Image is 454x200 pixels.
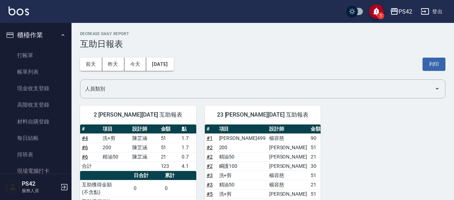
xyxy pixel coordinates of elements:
a: #3 [207,182,213,187]
span: 2 [PERSON_NAME][DATE] 互助報表 [89,111,188,118]
td: 51 [309,143,322,152]
td: 21 [159,152,180,161]
td: 精油50 [217,152,267,161]
a: 材料自購登錄 [3,113,69,130]
th: 項目 [101,125,130,134]
button: 今天 [124,58,147,71]
td: 0 [163,180,196,197]
th: 金額 [309,125,322,134]
td: 90 [309,133,322,143]
td: 陳芷涵 [130,152,159,161]
a: #2 [207,145,213,150]
button: 登出 [418,5,445,18]
a: 現金收支登錄 [3,80,69,97]
td: 楊容慈 [267,171,309,180]
button: save [369,4,384,19]
td: 洗+剪 [217,171,267,180]
table: a dense table [80,125,196,171]
th: 日合計 [132,171,163,180]
a: #6 [82,154,88,160]
a: 打帳單 [3,47,69,64]
td: 楊容慈 [267,133,309,143]
h2: Decrease Daily Report [80,31,445,36]
td: 51 [309,171,322,180]
a: #6 [82,145,88,150]
span: 1 [377,12,384,19]
div: PS42 [399,7,412,16]
h3: 互助日報表 [80,39,445,49]
th: 累計 [163,171,196,180]
span: 23 [PERSON_NAME][DATE] 互助報表 [213,111,312,118]
td: 精油50 [101,152,130,161]
a: 帳單列表 [3,64,69,80]
a: #1 [207,135,213,141]
td: 200 [217,143,267,152]
a: 高階收支登錄 [3,97,69,113]
td: 陳芷涵 [130,133,159,143]
td: 楊容慈 [267,180,309,189]
a: #4 [82,135,88,141]
td: 200 [101,143,130,152]
td: [PERSON_NAME] [267,143,309,152]
a: #2 [207,154,213,160]
td: 0.7 [180,152,196,161]
td: 洗+剪 [101,133,130,143]
td: 51 [159,143,180,152]
th: 項目 [217,125,267,134]
th: # [205,125,217,134]
td: 合計 [80,161,101,171]
button: 櫃檯作業 [3,26,69,44]
td: 1.7 [180,143,196,152]
td: 1.7 [180,133,196,143]
td: [PERSON_NAME] [267,161,309,171]
a: #2 [207,163,213,169]
button: Open [431,83,443,94]
td: 瞬護100 [217,161,267,171]
th: # [80,125,101,134]
a: 每日結帳 [3,130,69,146]
td: 123 [159,161,180,171]
td: 洗+剪 [217,189,267,199]
td: 4.1 [180,161,196,171]
button: 前天 [80,58,102,71]
td: 陳芷涵 [130,143,159,152]
img: Person [6,180,20,194]
a: 排班表 [3,146,69,163]
a: 現場電腦打卡 [3,163,69,179]
button: 列印 [423,58,445,71]
button: PS42 [387,4,415,19]
button: [DATE] [146,58,173,71]
th: 設計師 [130,125,159,134]
td: 51 [159,133,180,143]
p: 服務人員 [22,187,58,194]
a: #3 [207,172,213,178]
td: [PERSON_NAME] [267,189,309,199]
td: 互助獲得金額 (不含點) [80,180,132,197]
button: 昨天 [102,58,124,71]
th: 設計師 [267,125,309,134]
td: 精油50 [217,180,267,189]
input: 人員名稱 [83,83,431,95]
h5: PS42 [22,180,58,187]
td: 51 [309,189,322,199]
td: [PERSON_NAME] [267,152,309,161]
th: 點 [180,125,196,134]
th: 金額 [159,125,180,134]
td: [PERSON_NAME]499 [217,133,267,143]
td: 0 [132,180,163,197]
td: 30 [309,161,322,171]
td: 21 [309,180,322,189]
td: 21 [309,152,322,161]
a: #5 [207,191,213,197]
img: Logo [9,6,29,15]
